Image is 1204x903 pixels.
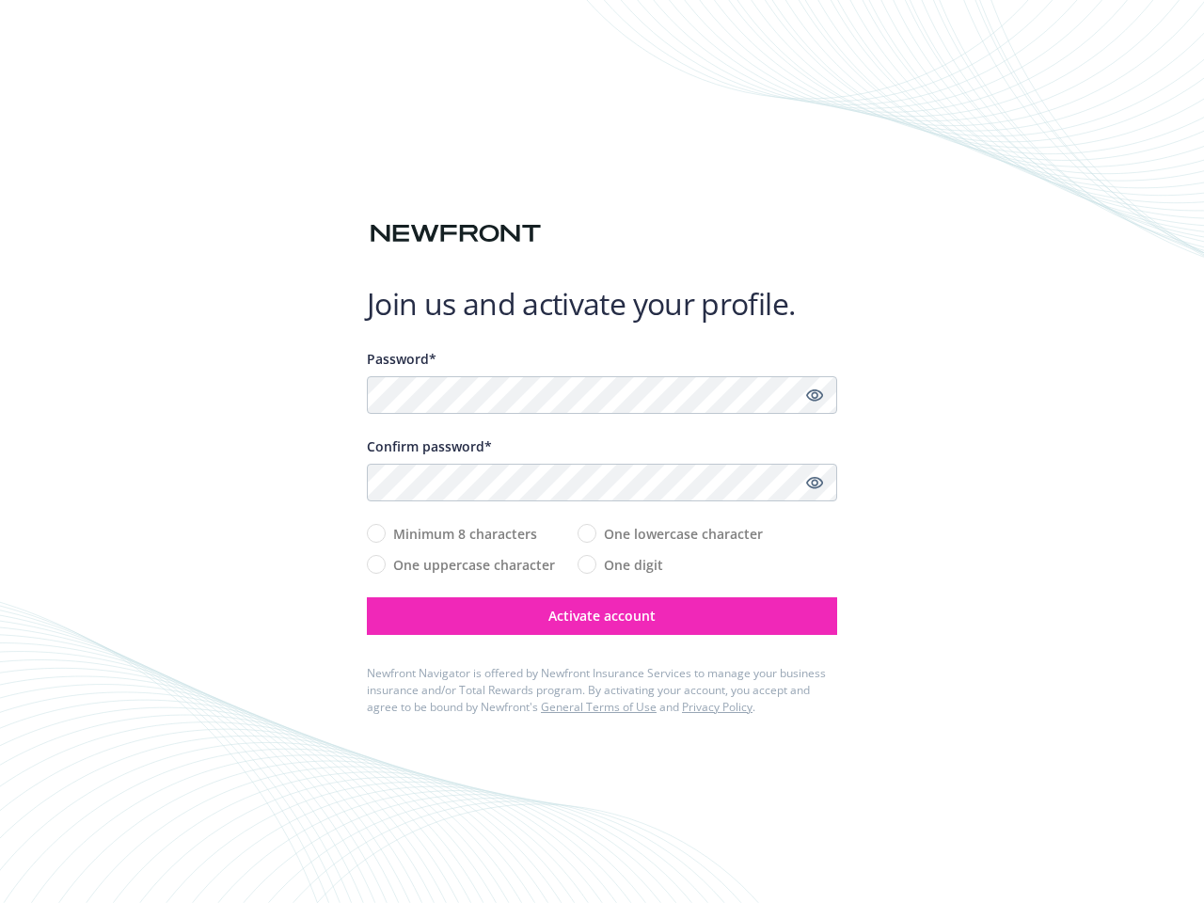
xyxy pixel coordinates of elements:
span: One digit [604,555,663,575]
span: Password* [367,350,436,368]
a: Show password [803,384,826,406]
div: Newfront Navigator is offered by Newfront Insurance Services to manage your business insurance an... [367,665,837,716]
a: Privacy Policy [682,699,752,715]
span: One lowercase character [604,524,763,544]
input: Confirm your unique password... [367,464,837,501]
img: Newfront logo [367,217,545,250]
a: Show password [803,471,826,494]
span: One uppercase character [393,555,555,575]
a: General Terms of Use [541,699,657,715]
input: Enter a unique password... [367,376,837,414]
button: Activate account [367,597,837,635]
h1: Join us and activate your profile. [367,285,837,323]
span: Minimum 8 characters [393,524,537,544]
span: Activate account [548,607,656,625]
span: Confirm password* [367,437,492,455]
